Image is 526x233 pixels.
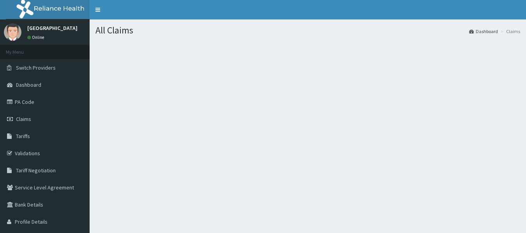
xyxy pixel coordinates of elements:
[16,81,41,88] span: Dashboard
[469,28,498,35] a: Dashboard
[4,23,21,41] img: User Image
[16,64,56,71] span: Switch Providers
[27,25,78,31] p: [GEOGRAPHIC_DATA]
[499,28,520,35] li: Claims
[16,133,30,140] span: Tariffs
[27,35,46,40] a: Online
[16,116,31,123] span: Claims
[16,167,56,174] span: Tariff Negotiation
[95,25,520,35] h1: All Claims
